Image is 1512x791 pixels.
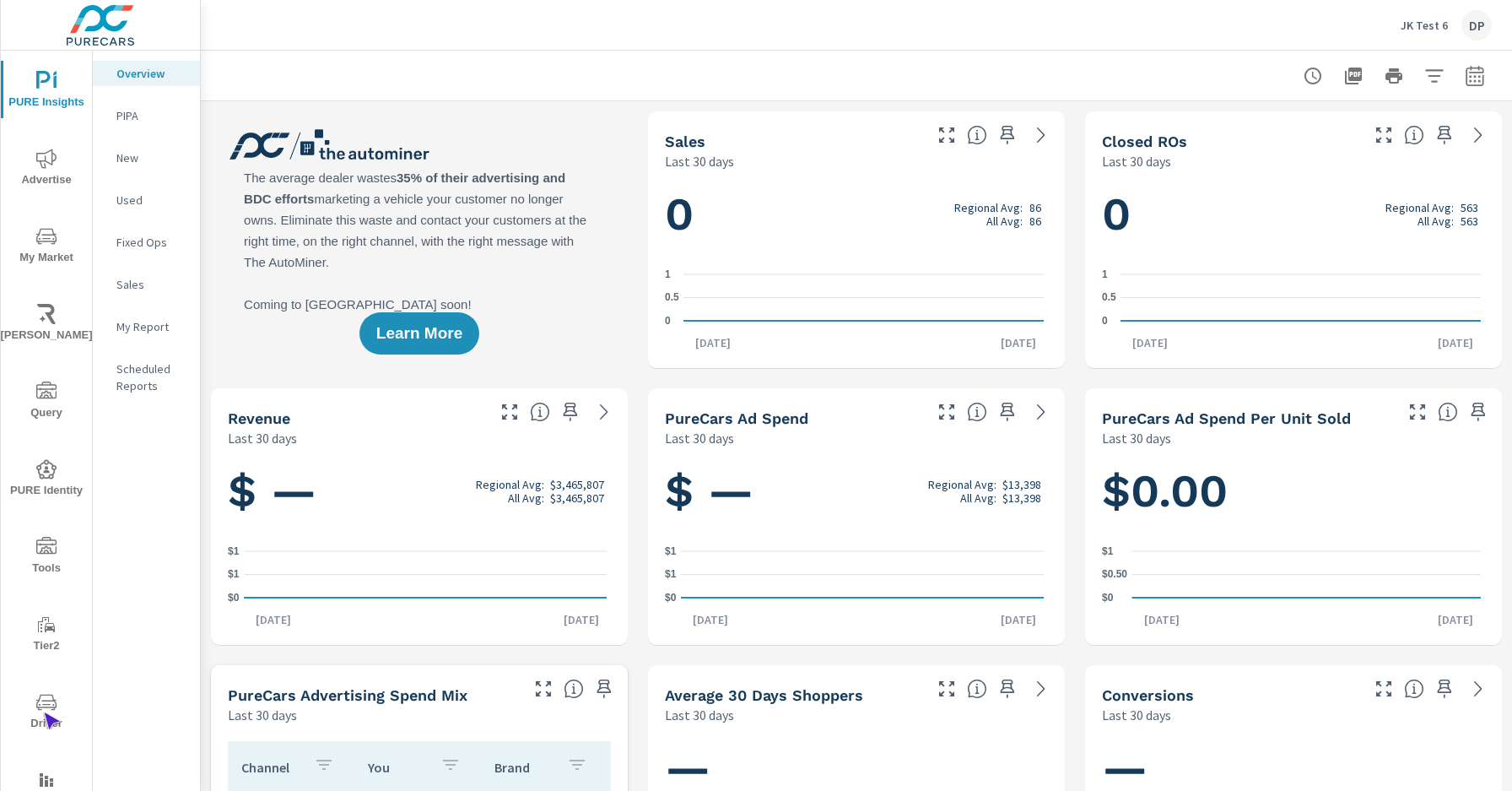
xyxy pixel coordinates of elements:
p: Overview [116,65,186,82]
p: Last 30 days [665,151,734,171]
span: Average cost of advertising per each vehicle sold at the dealer over the selected date range. The... [1438,402,1458,422]
p: Regional Avg: [1385,201,1454,214]
h1: 0 [665,186,1048,243]
p: [DATE] [681,611,740,628]
p: You [368,759,427,776]
button: Make Fullscreen [933,675,960,702]
span: Total cost of media for all PureCars channels for the selected dealership group over the selected... [967,402,987,422]
h5: Average 30 Days Shoppers [665,686,863,704]
p: Last 30 days [1102,705,1171,725]
button: Make Fullscreen [1370,122,1397,149]
button: Learn More [359,312,479,355]
text: 1 [665,268,671,280]
h5: Sales [665,133,705,150]
p: Last 30 days [1102,151,1171,171]
p: Sales [116,276,186,293]
a: See more details in report [1028,675,1055,702]
button: Make Fullscreen [933,398,960,425]
text: 0 [1102,315,1108,327]
h5: Closed ROs [1102,133,1187,150]
a: See more details in report [1028,122,1055,149]
p: [DATE] [683,334,742,351]
p: [DATE] [1120,334,1180,351]
button: Apply Filters [1417,59,1451,93]
h5: Revenue [228,409,290,427]
p: Brand [494,759,553,776]
button: Make Fullscreen [496,398,523,425]
a: See more details in report [1028,398,1055,425]
p: New [116,149,186,166]
text: $0 [1102,592,1114,604]
button: Make Fullscreen [1370,675,1397,702]
div: Overview [93,61,200,86]
span: Driver [6,692,87,734]
p: $13,398 [1002,491,1041,505]
a: See more details in report [591,398,618,425]
span: A rolling 30 day total of daily Shoppers on the dealership website, averaged over the selected da... [967,679,987,699]
p: Scheduled Reports [116,360,186,394]
span: This table looks at how you compare to the amount of budget you spend per channel as opposed to y... [564,679,584,699]
text: $1 [228,569,240,581]
p: [DATE] [244,611,303,628]
span: Save this to your personalized report [591,675,618,702]
h5: PureCars Ad Spend Per Unit Sold [1102,409,1351,427]
text: 1 [1102,268,1108,280]
span: The number of dealer-specified goals completed by a visitor. [Source: This data is provided by th... [1404,679,1424,699]
span: Learn More [376,326,462,341]
span: Query [6,382,87,423]
p: All Avg: [508,491,544,505]
span: Total sales revenue over the selected date range. [Source: This data is sourced from the dealer’s... [530,402,550,422]
button: Make Fullscreen [530,675,557,702]
p: Last 30 days [228,705,297,725]
p: 86 [1029,214,1041,228]
div: DP [1461,10,1492,41]
span: Save this to your personalized report [994,398,1021,425]
p: Regional Avg: [476,478,544,491]
p: $3,465,807 [550,491,604,505]
p: Channel [241,759,300,776]
p: PIPA [116,107,186,124]
h1: $0.00 [1102,463,1485,520]
p: [DATE] [1132,611,1191,628]
p: JK Test 6 [1401,18,1448,33]
p: 86 [1029,201,1041,214]
button: "Export Report to PDF" [1336,59,1370,93]
p: Fixed Ops [116,234,186,251]
h1: $ — [665,463,1048,520]
h5: Conversions [1102,686,1194,704]
div: Scheduled Reports [93,356,200,398]
text: 0.5 [665,292,679,304]
a: See more details in report [1465,122,1492,149]
p: [DATE] [989,611,1048,628]
span: Save this to your personalized report [557,398,584,425]
p: [DATE] [552,611,611,628]
span: Save this to your personalized report [994,675,1021,702]
p: [DATE] [989,334,1048,351]
button: Make Fullscreen [1404,398,1431,425]
a: See more details in report [1465,675,1492,702]
p: Last 30 days [1102,428,1171,448]
p: My Report [116,318,186,335]
button: Print Report [1377,59,1411,93]
p: Last 30 days [665,428,734,448]
text: 0.5 [1102,292,1116,304]
p: Last 30 days [228,428,297,448]
text: $0.50 [1102,569,1127,581]
p: [DATE] [1426,611,1485,628]
p: Used [116,192,186,209]
text: $1 [228,545,240,557]
p: All Avg: [960,491,996,505]
span: Tier2 [6,615,87,656]
text: $0 [665,592,677,604]
text: 0 [665,315,671,327]
p: [DATE] [1426,334,1485,351]
p: $13,398 [1002,478,1041,491]
p: 563 [1461,201,1478,214]
p: Regional Avg: [928,478,996,491]
div: New [93,145,200,171]
div: Used [93,187,200,213]
span: Number of vehicles sold by the dealership over the selected date range. [Source: This data is sou... [967,125,987,145]
button: Make Fullscreen [933,122,960,149]
span: Advertise [6,149,87,190]
p: All Avg: [986,214,1023,228]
